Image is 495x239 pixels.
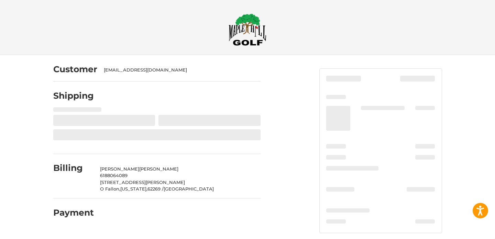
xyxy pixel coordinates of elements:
span: O Fallon, [100,186,120,192]
span: [US_STATE], [120,186,147,192]
span: [PERSON_NAME] [100,166,139,172]
h2: Payment [53,207,94,218]
div: [EMAIL_ADDRESS][DOMAIN_NAME] [104,67,254,74]
h2: Billing [53,163,93,173]
span: [PERSON_NAME] [139,166,178,172]
span: 62269 / [147,186,164,192]
h2: Shipping [53,90,94,101]
h2: Customer [53,64,97,75]
span: 6188064089 [100,173,128,178]
span: [GEOGRAPHIC_DATA] [164,186,214,192]
span: [STREET_ADDRESS][PERSON_NAME] [100,180,185,185]
img: Maple Hill Golf [229,13,266,46]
